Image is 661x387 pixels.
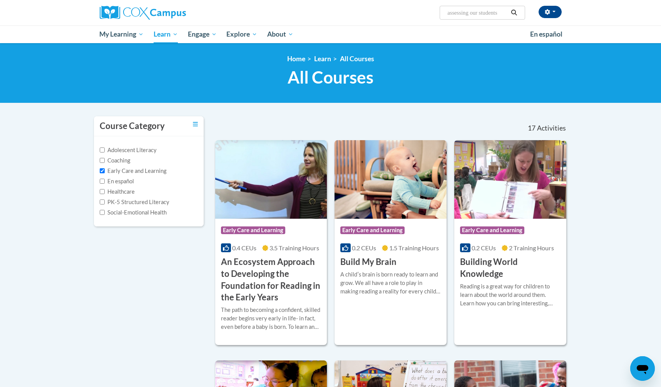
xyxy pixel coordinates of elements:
input: Checkbox for Options [100,168,105,173]
button: Account Settings [539,6,562,18]
div: A childʹs brain is born ready to learn and grow. We all have a role to play in making reading a r... [340,270,441,296]
a: Course LogoEarly Care and Learning0.2 CEUs2 Training Hours Building World KnowledgeReading is a g... [454,140,566,345]
span: Activities [537,124,566,132]
input: Checkbox for Options [100,189,105,194]
a: About [262,25,298,43]
a: Course LogoEarly Care and Learning0.4 CEUs3.5 Training Hours An Ecosystem Approach to Developing ... [215,140,327,345]
div: Main menu [88,25,573,43]
input: Search Courses [447,8,508,17]
label: Healthcare [100,188,135,196]
img: Cox Campus [100,6,186,20]
label: Social-Emotional Health [100,208,167,217]
button: Search [508,8,520,17]
a: En español [525,26,567,42]
label: Adolescent Literacy [100,146,157,154]
label: En español [100,177,134,186]
a: Explore [221,25,262,43]
img: Course Logo [215,140,327,219]
h3: An Ecosystem Approach to Developing the Foundation for Reading in the Early Years [221,256,321,303]
h3: Building World Knowledge [460,256,561,280]
span: En español [530,30,562,38]
span: 0.4 CEUs [232,244,256,251]
input: Checkbox for Options [100,179,105,184]
span: Engage [188,30,217,39]
a: Toggle collapse [193,120,198,129]
a: Cox Campus [100,6,246,20]
a: Learn [149,25,183,43]
span: About [267,30,293,39]
span: Early Care and Learning [460,226,524,234]
a: Engage [183,25,222,43]
a: My Learning [95,25,149,43]
div: Reading is a great way for children to learn about the world around them. Learn how you can bring... [460,282,561,308]
span: My Learning [99,30,144,39]
div: The path to becoming a confident, skilled reader begins very early in life- in fact, even before ... [221,306,321,331]
h3: Build My Brain [340,256,397,268]
img: Course Logo [335,140,447,219]
a: Course LogoEarly Care and Learning0.2 CEUs1.5 Training Hours Build My BrainA childʹs brain is bor... [335,140,447,345]
label: Early Care and Learning [100,167,166,175]
iframe: Button to launch messaging window [630,356,655,381]
span: Explore [226,30,257,39]
input: Checkbox for Options [100,147,105,152]
span: Early Care and Learning [340,226,405,234]
span: 0.2 CEUs [472,244,496,251]
a: Learn [314,55,331,63]
a: All Courses [340,55,374,63]
label: PK-5 Structured Literacy [100,198,169,206]
input: Checkbox for Options [100,158,105,163]
span: 1.5 Training Hours [389,244,439,251]
img: Course Logo [454,140,566,219]
label: Coaching [100,156,130,165]
span: Learn [154,30,178,39]
span: 0.2 CEUs [352,244,376,251]
h3: Course Category [100,120,165,132]
span: Early Care and Learning [221,226,285,234]
span: 2 Training Hours [509,244,554,251]
a: Home [287,55,305,63]
input: Checkbox for Options [100,210,105,215]
input: Checkbox for Options [100,199,105,204]
span: 17 [528,124,535,132]
span: All Courses [288,67,373,87]
span: 3.5 Training Hours [269,244,319,251]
